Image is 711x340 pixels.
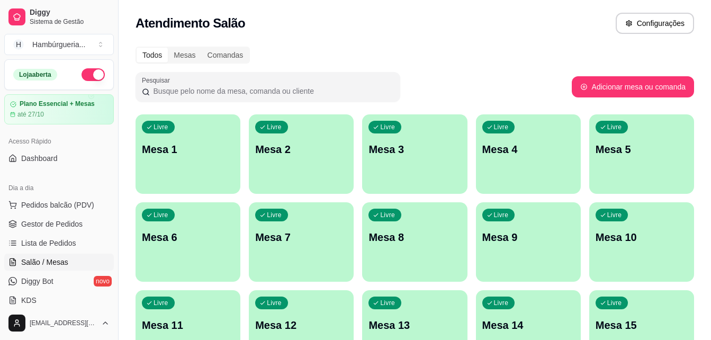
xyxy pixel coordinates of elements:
p: Livre [380,211,395,219]
p: Mesa 15 [596,318,688,333]
div: Mesas [168,48,201,62]
a: Gestor de Pedidos [4,216,114,232]
article: Plano Essencial + Mesas [20,100,95,108]
p: Livre [267,299,282,307]
span: KDS [21,295,37,306]
span: Diggy Bot [21,276,53,287]
span: [EMAIL_ADDRESS][DOMAIN_NAME] [30,319,97,327]
h2: Atendimento Salão [136,15,245,32]
span: Dashboard [21,153,58,164]
button: Configurações [616,13,694,34]
p: Livre [380,123,395,131]
p: Mesa 7 [255,230,347,245]
a: Dashboard [4,150,114,167]
p: Livre [154,299,168,307]
p: Mesa 5 [596,142,688,157]
button: LivreMesa 8 [362,202,467,282]
p: Livre [494,299,509,307]
button: Select a team [4,34,114,55]
button: LivreMesa 7 [249,202,354,282]
p: Livre [494,211,509,219]
p: Mesa 4 [482,142,574,157]
a: DiggySistema de Gestão [4,4,114,30]
button: LivreMesa 9 [476,202,581,282]
a: Lista de Pedidos [4,235,114,252]
a: Salão / Mesas [4,254,114,271]
div: Todos [137,48,168,62]
p: Mesa 1 [142,142,234,157]
div: Hambúrgueria ... [32,39,85,50]
p: Livre [494,123,509,131]
p: Mesa 12 [255,318,347,333]
p: Livre [154,123,168,131]
p: Mesa 8 [368,230,461,245]
input: Pesquisar [150,86,394,96]
p: Livre [607,299,622,307]
button: [EMAIL_ADDRESS][DOMAIN_NAME] [4,310,114,336]
button: Alterar Status [82,68,105,81]
button: LivreMesa 10 [589,202,694,282]
label: Pesquisar [142,76,174,85]
p: Mesa 13 [368,318,461,333]
p: Livre [267,123,282,131]
span: Diggy [30,8,110,17]
p: Livre [607,123,622,131]
p: Livre [267,211,282,219]
button: LivreMesa 4 [476,114,581,194]
button: LivreMesa 1 [136,114,240,194]
button: LivreMesa 2 [249,114,354,194]
div: Acesso Rápido [4,133,114,150]
span: Gestor de Pedidos [21,219,83,229]
button: LivreMesa 5 [589,114,694,194]
button: Pedidos balcão (PDV) [4,196,114,213]
p: Mesa 11 [142,318,234,333]
a: Diggy Botnovo [4,273,114,290]
div: Comandas [202,48,249,62]
p: Livre [154,211,168,219]
p: Mesa 2 [255,142,347,157]
span: H [13,39,24,50]
span: Salão / Mesas [21,257,68,267]
p: Livre [380,299,395,307]
p: Livre [607,211,622,219]
div: Loja aberta [13,69,57,80]
button: LivreMesa 6 [136,202,240,282]
p: Mesa 10 [596,230,688,245]
a: Plano Essencial + Mesasaté 27/10 [4,94,114,124]
p: Mesa 3 [368,142,461,157]
button: LivreMesa 3 [362,114,467,194]
button: Adicionar mesa ou comanda [572,76,694,97]
article: até 27/10 [17,110,44,119]
div: Dia a dia [4,180,114,196]
p: Mesa 6 [142,230,234,245]
span: Lista de Pedidos [21,238,76,248]
a: KDS [4,292,114,309]
p: Mesa 14 [482,318,574,333]
p: Mesa 9 [482,230,574,245]
span: Pedidos balcão (PDV) [21,200,94,210]
span: Sistema de Gestão [30,17,110,26]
